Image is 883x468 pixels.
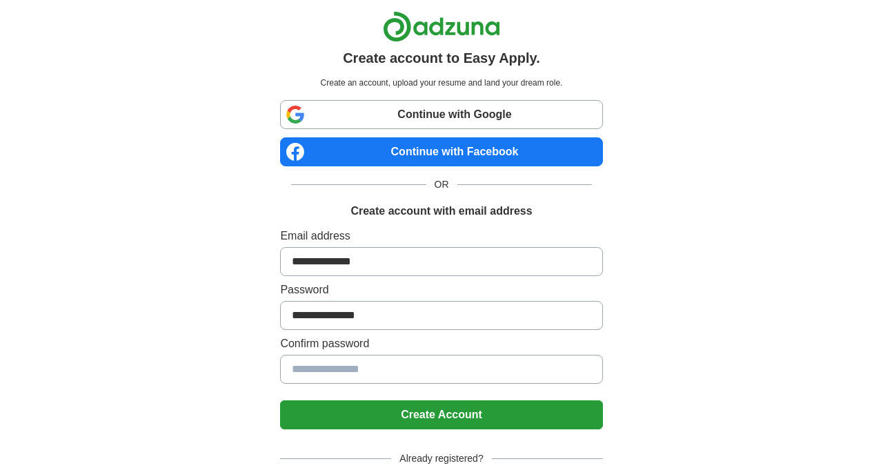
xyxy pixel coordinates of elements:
[391,451,491,466] span: Already registered?
[280,228,602,244] label: Email address
[280,100,602,129] a: Continue with Google
[280,400,602,429] button: Create Account
[350,203,532,220] h1: Create account with email address
[280,137,602,166] a: Continue with Facebook
[280,335,602,352] label: Confirm password
[383,11,500,42] img: Adzuna logo
[283,77,599,89] p: Create an account, upload your resume and land your dream role.
[426,177,457,192] span: OR
[280,282,602,298] label: Password
[343,48,540,68] h1: Create account to Easy Apply.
